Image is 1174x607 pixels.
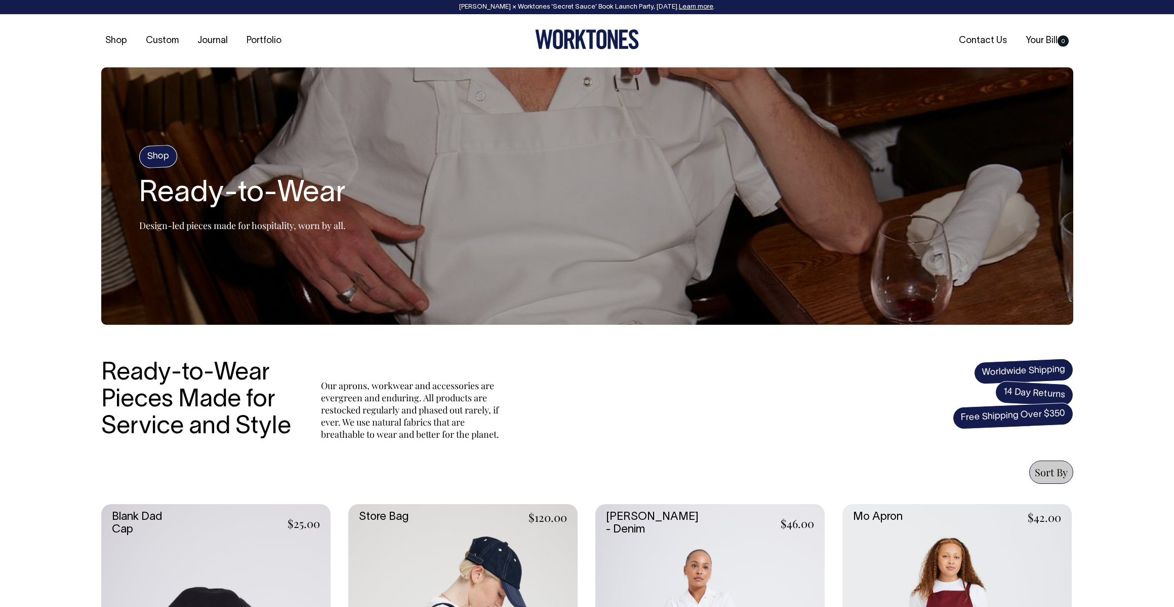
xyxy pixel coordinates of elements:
[242,32,286,49] a: Portfolio
[679,4,713,10] a: Learn more
[955,32,1011,49] a: Contact Us
[952,402,1074,430] span: Free Shipping Over $350
[10,4,1164,11] div: [PERSON_NAME] × Worktones ‘Secret Sauce’ Book Launch Party, [DATE]. .
[321,380,503,440] p: Our aprons, workwear and accessories are evergreen and enduring. All products are restocked regul...
[139,219,346,232] p: Design-led pieces made for hospitality, worn by all.
[101,32,131,49] a: Shop
[1022,32,1073,49] a: Your Bill0
[193,32,232,49] a: Journal
[101,360,299,440] h3: Ready-to-Wear Pieces Made for Service and Style
[142,32,183,49] a: Custom
[994,381,1073,407] span: 14 Day Returns
[1058,35,1069,47] span: 0
[974,358,1074,385] span: Worldwide Shipping
[1035,465,1068,479] span: Sort By
[139,145,178,169] h4: Shop
[139,178,346,210] h2: Ready-to-Wear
